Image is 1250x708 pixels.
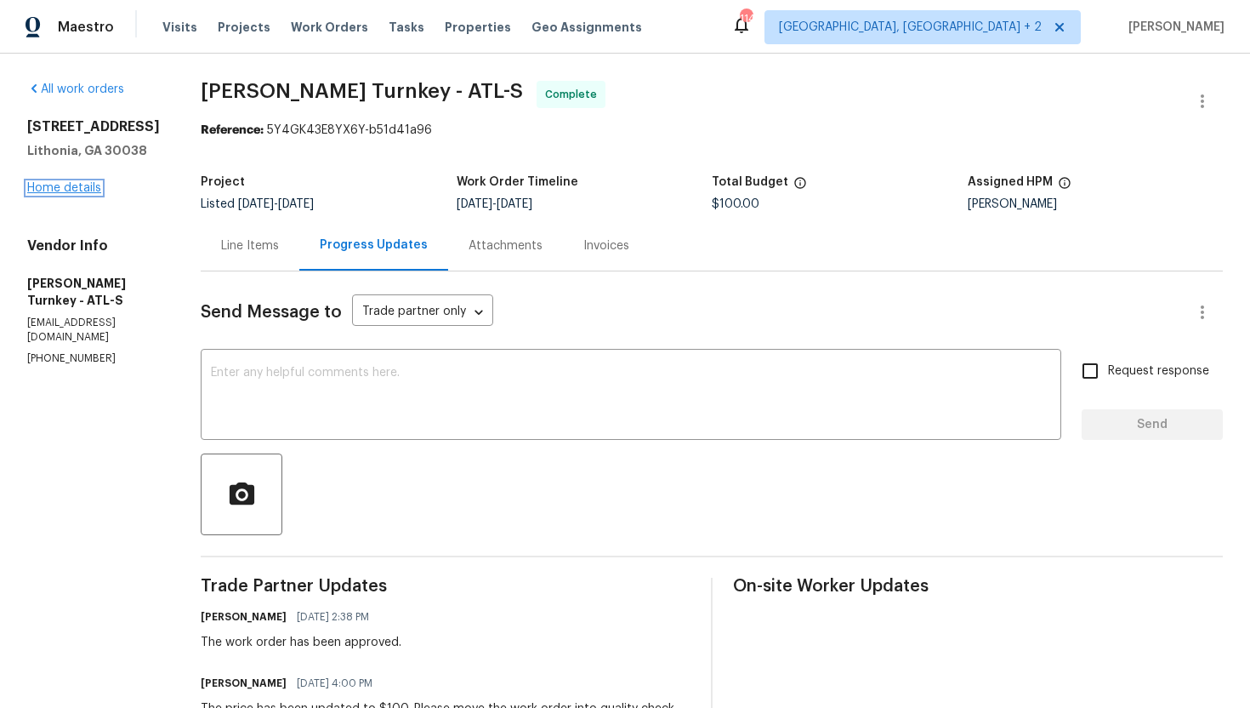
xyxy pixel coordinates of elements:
span: [DATE] [457,198,492,210]
span: Request response [1108,363,1209,380]
span: - [238,198,314,210]
span: [PERSON_NAME] [1122,19,1224,36]
div: Trade partner only [352,299,493,327]
h6: [PERSON_NAME] [201,608,287,625]
span: [DATE] [497,198,532,210]
span: Trade Partner Updates [201,578,690,595]
span: Properties [445,19,511,36]
div: The work order has been approved. [201,634,401,651]
h5: Assigned HPM [968,176,1053,188]
p: [PHONE_NUMBER] [27,351,160,366]
span: Complete [545,86,604,103]
div: [PERSON_NAME] [968,198,1224,210]
span: Visits [162,19,197,36]
span: The hpm assigned to this work order. [1058,176,1071,198]
h2: [STREET_ADDRESS] [27,118,160,135]
h5: Total Budget [712,176,788,188]
h5: Project [201,176,245,188]
div: Attachments [469,237,543,254]
b: Reference: [201,124,264,136]
span: $100.00 [712,198,759,210]
div: 114 [740,10,752,27]
span: [DATE] 4:00 PM [297,675,372,692]
a: Home details [27,182,101,194]
div: 5Y4GK43E8YX6Y-b51d41a96 [201,122,1223,139]
span: - [457,198,532,210]
span: Send Message to [201,304,342,321]
span: Tasks [389,21,424,33]
span: On-site Worker Updates [733,578,1223,595]
span: [GEOGRAPHIC_DATA], [GEOGRAPHIC_DATA] + 2 [779,19,1042,36]
div: Progress Updates [320,237,428,254]
span: Projects [218,19,270,36]
span: Maestro [58,19,114,36]
span: Work Orders [291,19,368,36]
span: [DATE] 2:38 PM [297,608,369,625]
span: [PERSON_NAME] Turnkey - ATL-S [201,81,523,101]
span: [DATE] [238,198,274,210]
span: The total cost of line items that have been proposed by Opendoor. This sum includes line items th... [793,176,807,198]
div: Line Items [221,237,279,254]
h6: [PERSON_NAME] [201,675,287,692]
h5: Work Order Timeline [457,176,578,188]
p: [EMAIL_ADDRESS][DOMAIN_NAME] [27,316,160,345]
div: Invoices [583,237,629,254]
h5: [PERSON_NAME] Turnkey - ATL-S [27,275,160,309]
h5: Lithonia, GA 30038 [27,142,160,159]
span: Listed [201,198,314,210]
h4: Vendor Info [27,237,160,254]
span: Geo Assignments [531,19,642,36]
a: All work orders [27,83,124,95]
span: [DATE] [278,198,314,210]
